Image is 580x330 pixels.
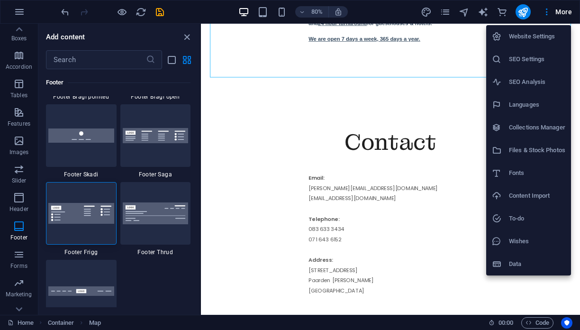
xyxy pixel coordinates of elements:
[509,31,565,42] h6: Website Settings
[509,167,565,179] h6: Fonts
[509,190,565,202] h6: Content Import
[509,145,565,156] h6: Files & Stock Photos
[509,258,565,270] h6: Data
[509,213,565,224] h6: To-do
[509,76,565,88] h6: SEO Analysis
[509,99,565,110] h6: Languages
[509,54,565,65] h6: SEO Settings
[509,236,565,247] h6: Wishes
[509,122,565,133] h6: Collections Manager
